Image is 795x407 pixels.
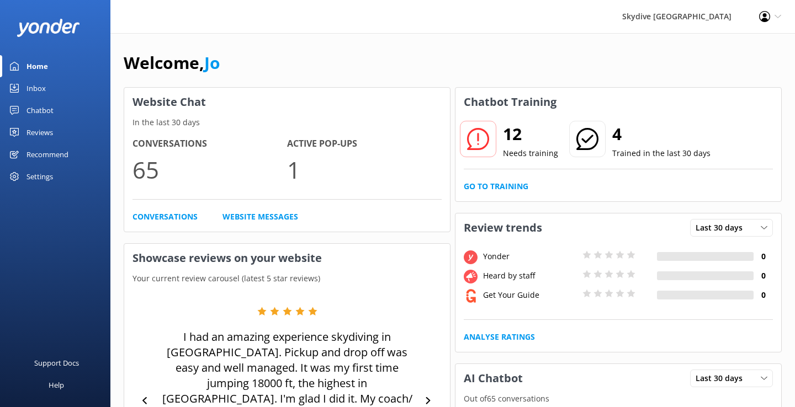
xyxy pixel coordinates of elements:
[455,88,565,116] h3: Chatbot Training
[132,211,198,223] a: Conversations
[480,250,580,263] div: Yonder
[49,374,64,396] div: Help
[204,51,220,74] a: Jo
[503,147,558,159] p: Needs training
[287,137,442,151] h4: Active Pop-ups
[124,116,450,128] p: In the last 30 days
[754,289,773,301] h4: 0
[455,213,550,242] h3: Review trends
[26,121,53,143] div: Reviews
[124,88,450,116] h3: Website Chat
[17,19,80,37] img: yonder-white-logo.png
[222,211,298,223] a: Website Messages
[124,50,220,76] h1: Welcome,
[132,151,287,188] p: 65
[612,121,711,147] h2: 4
[754,270,773,282] h4: 0
[754,250,773,263] h4: 0
[26,99,54,121] div: Chatbot
[612,147,711,159] p: Trained in the last 30 days
[455,364,531,393] h3: AI Chatbot
[34,352,79,374] div: Support Docs
[124,272,450,285] p: Your current review carousel (latest 5 star reviews)
[464,331,535,343] a: Analyse Ratings
[287,151,442,188] p: 1
[26,165,53,188] div: Settings
[132,137,287,151] h4: Conversations
[26,55,48,77] div: Home
[124,244,450,272] h3: Showcase reviews on your website
[480,270,580,282] div: Heard by staff
[696,372,749,384] span: Last 30 days
[503,121,558,147] h2: 12
[26,77,46,99] div: Inbox
[464,180,528,192] a: Go to Training
[26,143,68,165] div: Recommend
[696,222,749,234] span: Last 30 days
[480,289,580,301] div: Get Your Guide
[455,393,781,405] p: Out of 65 conversations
